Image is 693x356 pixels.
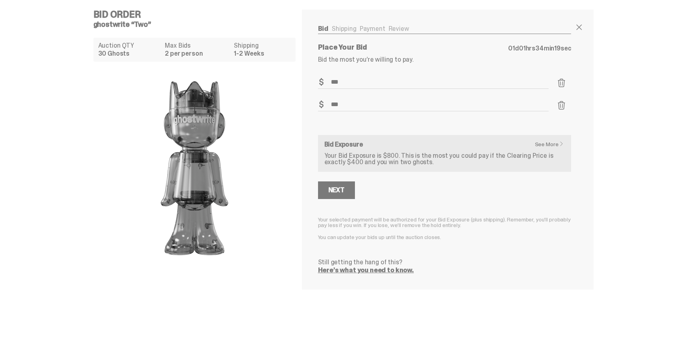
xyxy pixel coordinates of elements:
[319,78,324,86] span: $
[318,44,509,51] p: Place Your Bid
[535,141,568,147] a: See More
[93,21,302,28] h5: ghostwrite “Two”
[114,68,275,268] img: product image
[165,50,229,57] dd: 2 per person
[318,234,571,240] p: You can update your bids up until the auction closes.
[234,42,290,49] dt: Shipping
[554,44,561,52] span: 19
[318,266,414,274] a: Here’s what you need to know.
[93,10,302,19] h4: Bid Order
[319,101,324,109] span: $
[98,50,160,57] dd: 30 Ghosts
[318,217,571,228] p: Your selected payment will be authorized for your Bid Exposure (plus shipping). Remember, you’ll ...
[318,181,355,199] button: Next
[318,56,571,63] p: Bid the most you’re willing to pay.
[165,42,229,49] dt: Max Bids
[98,42,160,49] dt: Auction QTY
[324,141,565,148] h6: Bid Exposure
[324,153,565,165] p: Your Bid Exposure is $800. This is the most you could pay if the Clearing Price is exactly $400 a...
[318,24,329,33] a: Bid
[328,187,344,193] div: Next
[508,44,515,52] span: 01
[508,45,571,52] p: d hrs min sec
[318,259,571,265] p: Still getting the hang of this?
[535,44,544,52] span: 34
[519,44,526,52] span: 01
[234,50,290,57] dd: 1-2 Weeks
